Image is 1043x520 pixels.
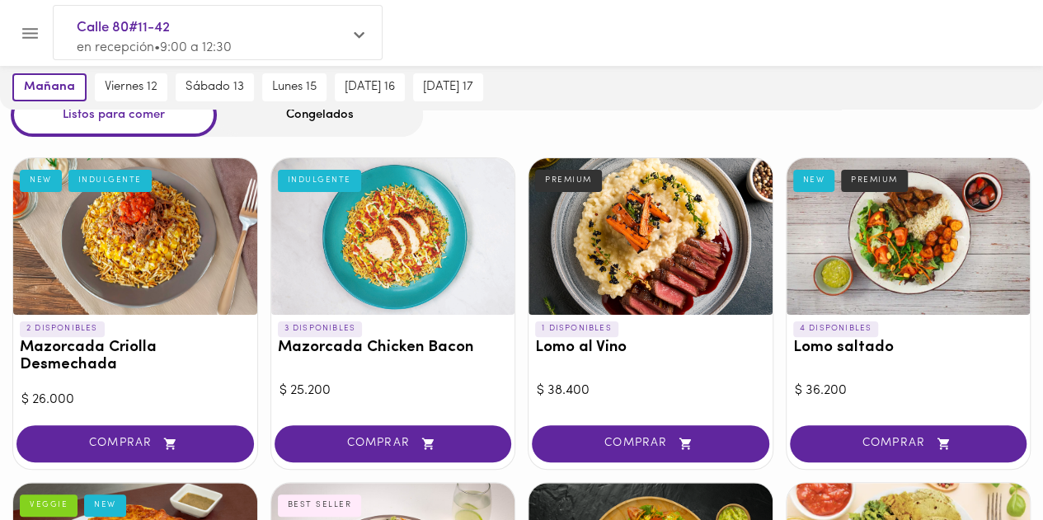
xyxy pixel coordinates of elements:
span: COMPRAR [552,437,749,451]
div: NEW [20,170,62,191]
button: Menu [10,13,50,54]
span: sábado 13 [186,80,244,95]
div: PREMIUM [535,170,602,191]
button: mañana [12,73,87,101]
h3: Mazorcada Criolla Desmechada [20,340,251,374]
div: $ 25.200 [280,382,507,401]
span: COMPRAR [295,437,491,451]
div: BEST SELLER [278,494,362,516]
div: NEW [84,494,126,516]
p: 1 DISPONIBLES [535,321,618,336]
button: COMPRAR [532,425,769,462]
div: $ 26.000 [21,391,249,410]
div: Mazorcada Chicken Bacon [271,158,515,315]
span: lunes 15 [272,80,317,95]
button: [DATE] 17 [413,73,483,101]
span: COMPRAR [810,437,1007,451]
p: 2 DISPONIBLES [20,321,105,336]
span: viernes 12 [105,80,157,95]
p: 3 DISPONIBLES [278,321,363,336]
h3: Lomo al Vino [535,340,766,357]
button: COMPRAR [275,425,512,462]
div: $ 38.400 [537,382,764,401]
span: [DATE] 16 [345,80,395,95]
div: NEW [793,170,835,191]
div: Lomo saltado [787,158,1031,315]
button: sábado 13 [176,73,254,101]
p: 4 DISPONIBLES [793,321,879,336]
span: en recepción • 9:00 a 12:30 [77,41,232,54]
div: $ 36.200 [795,382,1022,401]
h3: Lomo saltado [793,340,1024,357]
div: INDULGENTE [278,170,361,191]
div: Lomo al Vino [529,158,773,315]
h3: Mazorcada Chicken Bacon [278,340,509,357]
div: Mazorcada Criolla Desmechada [13,158,257,315]
span: mañana [24,80,75,95]
div: Congelados [217,93,423,137]
button: lunes 15 [262,73,327,101]
button: COMPRAR [790,425,1027,462]
div: Listos para comer [11,93,217,137]
button: COMPRAR [16,425,254,462]
span: COMPRAR [37,437,233,451]
span: Calle 80#11-42 [77,17,342,39]
span: [DATE] 17 [423,80,473,95]
div: VEGGIE [20,494,78,516]
div: INDULGENTE [68,170,152,191]
button: [DATE] 16 [335,73,405,101]
button: viernes 12 [95,73,167,101]
div: PREMIUM [841,170,908,191]
iframe: Messagebird Livechat Widget [947,424,1027,504]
